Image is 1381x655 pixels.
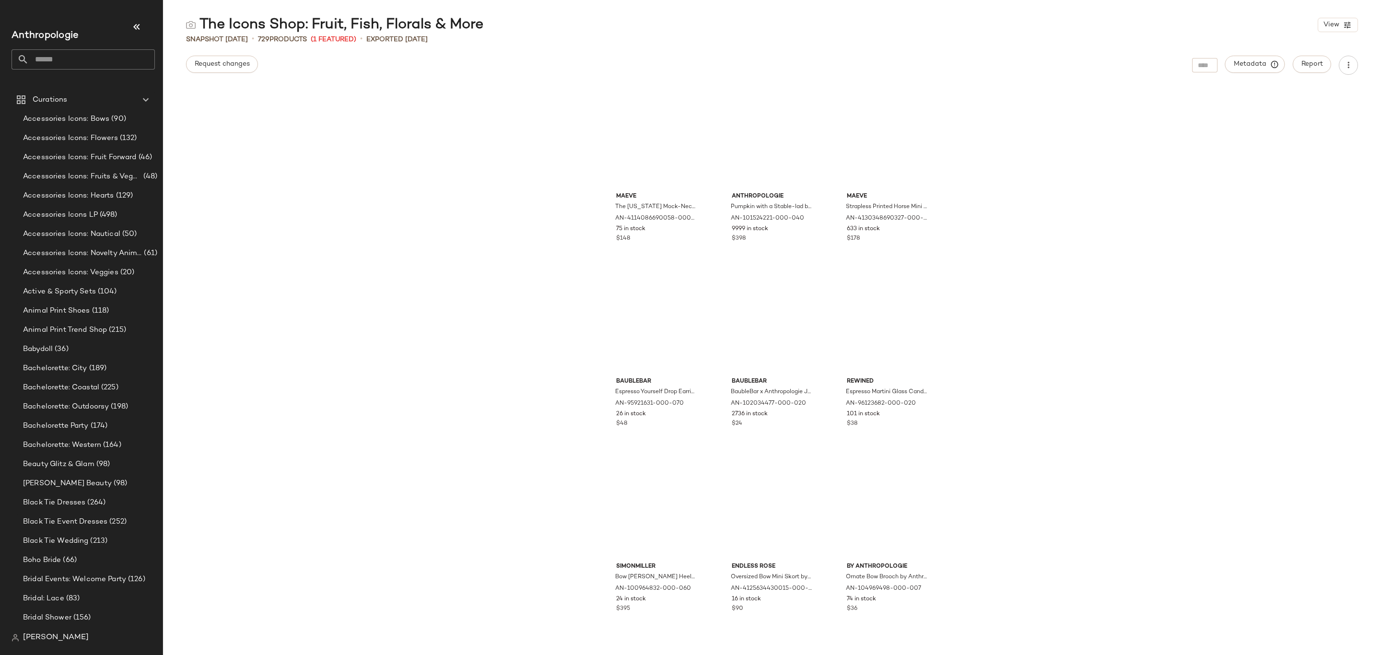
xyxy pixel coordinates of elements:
span: $178 [847,234,860,243]
span: Bridal Events: Welcome Party [23,574,126,585]
span: AN-101524221-000-040 [731,214,804,223]
span: (498) [98,210,117,221]
span: Beauty Glitz & Glam [23,459,94,470]
span: Metadata [1233,60,1277,69]
span: (98) [94,459,110,470]
span: Espresso Yourself Drop Earrings by BaubleBar in Gold, Women's, Brass/Glass/Tin at Anthropologie [615,388,696,397]
span: Boho Bride [23,555,61,566]
span: Animal Print Trend Shop [23,325,107,336]
span: 9999 in stock [732,225,768,234]
button: Request changes [186,56,258,73]
span: Bachelorette: Coastal [23,382,99,393]
span: AN-102034477-000-020 [731,399,806,408]
span: Bow [PERSON_NAME] Heels by [PERSON_NAME] in Red, Women's, Size: 40, Leather/Glass at Anthropologie [615,573,696,582]
span: Ornate Bow Brooch by Anthropologie in Silver, Women's, Gold/Glass/Zinc [846,573,927,582]
span: (1 Featured) [311,35,356,45]
span: Black Tie Dresses [23,497,85,508]
span: (129) [114,190,133,201]
span: AN-4130348690327-000-010 [846,214,927,223]
span: 74 in stock [847,595,876,604]
span: (90) [109,114,126,125]
span: Current Company Name [12,31,79,41]
span: (61) [142,248,157,259]
span: The [US_STATE] Mock-Neck Half-Zip Sweater by Maeve in Gold, Women's, Size: 2XS, Polyester/Nylon/V... [615,203,696,211]
span: • [252,34,254,45]
span: Accessories Icons LP [23,210,98,221]
span: 24 in stock [616,595,646,604]
span: Snapshot [DATE] [186,35,248,45]
span: (46) [137,152,152,163]
span: $90 [732,605,743,613]
span: $36 [847,605,857,613]
span: Report [1301,60,1323,68]
span: (132) [118,133,137,144]
span: AN-100964832-000-060 [615,585,691,593]
span: (189) [87,363,107,374]
p: Exported [DATE] [366,35,428,45]
span: BaubleBar [732,377,813,386]
span: (126) [126,574,145,585]
span: $38 [847,420,857,428]
span: (104) [96,286,117,297]
span: View [1323,21,1339,29]
span: [PERSON_NAME] Beauty [23,478,112,489]
span: SIMONMILLER [616,562,697,571]
span: Maeve [616,192,697,201]
span: Bridal Shower [23,612,71,623]
span: Black Tie Wedding [23,536,88,547]
span: Accessories Icons: Flowers [23,133,118,144]
span: Accessories Icons: Bows [23,114,109,125]
span: Bachelorette: Outdoorsy [23,401,109,412]
div: The Icons Shop: Fruit, Fish, Florals & More [186,15,483,35]
span: (36) [53,344,69,355]
span: 26 in stock [616,410,646,419]
span: Accessories Icons: Veggies [23,267,118,278]
img: svg%3e [12,634,19,642]
span: Active & Sporty Sets [23,286,96,297]
button: Metadata [1225,56,1285,73]
span: Anthropologie [732,192,813,201]
span: Pumpkin with a Stable-lad by [PERSON_NAME] Wall Art by Anthropologie in Blue [731,203,812,211]
span: Accessories Icons: Fruits & Veggies [23,171,141,182]
span: 75 in stock [616,225,645,234]
span: (213) [88,536,107,547]
button: Report [1293,56,1331,73]
span: 16 in stock [732,595,761,604]
div: Products [258,35,307,45]
span: Strapless Printed Horse Mini Dress by Maeve in White, Women's, Size: XS, Polyester/Elastane at An... [846,203,927,211]
span: (264) [85,497,105,508]
span: Accessories Icons: Fruit Forward [23,152,137,163]
span: Babydoll [23,344,53,355]
span: Accessories Icons: Novelty Animal [23,248,142,259]
span: 633 in stock [847,225,880,234]
span: (215) [107,325,126,336]
span: (50) [120,229,137,240]
span: (225) [99,382,118,393]
span: $148 [616,234,630,243]
span: 2736 in stock [732,410,768,419]
span: $24 [732,420,742,428]
img: svg%3e [186,20,196,30]
span: Endless Rose [732,562,813,571]
span: (83) [64,593,80,604]
span: Bachelorette Party [23,421,89,432]
span: Espresso Martini Glass Candle by Rewined in Brown, Size: Small, Cotton at Anthropologie [846,388,927,397]
span: [PERSON_NAME] [23,632,89,643]
span: By Anthropologie [847,562,928,571]
span: (174) [89,421,108,432]
span: (48) [141,171,157,182]
span: BaubleBar [616,377,697,386]
span: BaubleBar x Anthropologie Jeweled Cocktail Ornament in Brown, Size: Assorted, Polyester [731,388,812,397]
span: $395 [616,605,630,613]
span: (66) [61,555,77,566]
span: Bachelorette: City [23,363,87,374]
span: Curations [33,94,67,105]
span: AN-96123682-000-020 [846,399,916,408]
span: AN-4125634430015-000-010 [731,585,812,593]
button: View [1318,18,1358,32]
span: Maeve [847,192,928,201]
span: (156) [71,612,91,623]
span: 729 [258,36,269,43]
span: AN-104969498-000-007 [846,585,921,593]
span: Rewined [847,377,928,386]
